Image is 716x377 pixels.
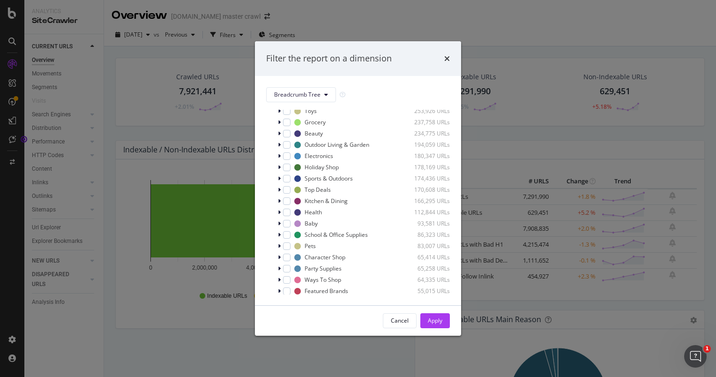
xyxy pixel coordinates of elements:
[305,129,323,137] div: Beauty
[404,129,450,137] div: 234,775 URLs
[444,53,450,65] div: times
[404,276,450,284] div: 64,335 URLs
[274,90,321,98] span: Breadcrumb Tree
[404,163,450,171] div: 178,169 URLs
[383,313,417,328] button: Cancel
[305,152,333,160] div: Electronics
[428,317,442,324] div: Apply
[305,197,348,205] div: Kitchen & Dining
[404,242,450,250] div: 83,007 URLs
[404,174,450,182] div: 174,436 URLs
[404,186,450,194] div: 170,608 URLs
[404,118,450,126] div: 237,758 URLs
[404,253,450,261] div: 65,414 URLs
[391,317,409,324] div: Cancel
[404,197,450,205] div: 166,295 URLs
[305,141,369,149] div: Outdoor Living & Garden
[404,264,450,272] div: 65,258 URLs
[266,53,392,65] div: Filter the report on a dimension
[305,219,318,227] div: Baby
[305,242,316,250] div: Pets
[420,313,450,328] button: Apply
[305,253,345,261] div: Character Shop
[305,118,326,126] div: Grocery
[305,174,353,182] div: Sports & Outdoors
[305,208,322,216] div: Health
[404,287,450,295] div: 55,015 URLs
[404,219,450,227] div: 93,581 URLs
[255,41,461,336] div: modal
[684,345,707,368] iframe: Intercom live chat
[404,208,450,216] div: 112,844 URLs
[305,231,368,239] div: School & Office Supplies
[404,152,450,160] div: 180,347 URLs
[404,141,450,149] div: 194,059 URLs
[703,345,711,353] span: 1
[305,107,317,115] div: Toys
[305,186,331,194] div: Top Deals
[404,107,450,115] div: 253,926 URLs
[305,264,342,272] div: Party Supplies
[404,231,450,239] div: 86,323 URLs
[305,287,348,295] div: Featured Brands
[305,276,341,284] div: Ways To Shop
[266,87,336,102] button: Breadcrumb Tree
[305,163,339,171] div: Holiday Shop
